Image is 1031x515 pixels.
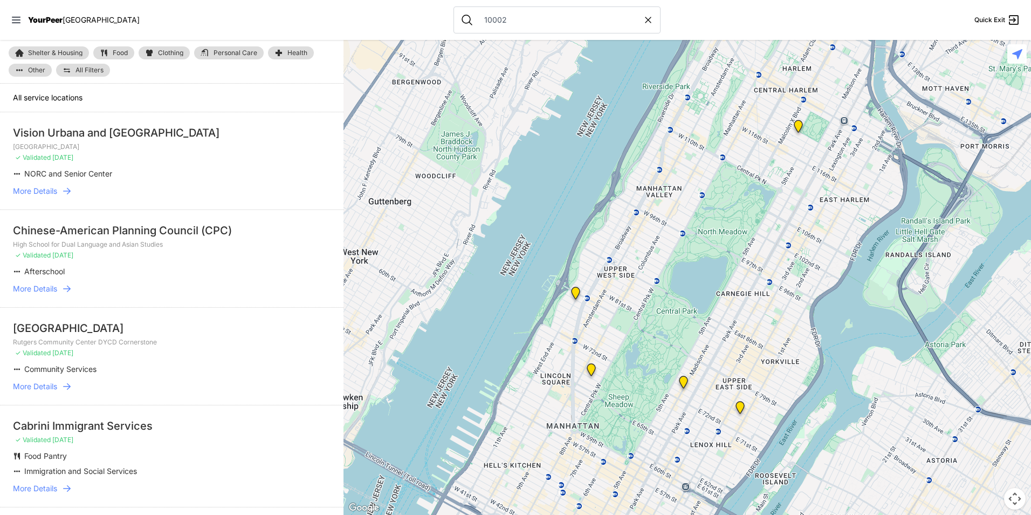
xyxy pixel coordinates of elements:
[194,46,264,59] a: Personal Care
[13,186,331,196] a: More Details
[13,143,331,151] p: [GEOGRAPHIC_DATA]
[139,46,190,59] a: Clothing
[13,283,331,294] a: More Details
[13,483,331,494] a: More Details
[24,267,65,276] span: Afterschool
[75,67,104,73] span: All Filters
[56,64,110,77] a: All Filters
[24,364,97,374] span: Community Services
[13,381,331,392] a: More Details
[13,125,331,140] div: Vision Urbana and [GEOGRAPHIC_DATA]
[28,67,45,73] span: Other
[13,186,57,196] span: More Details
[52,251,73,259] span: [DATE]
[9,46,89,59] a: Shelter & Housing
[15,251,51,259] span: ✓ Validated
[346,501,382,515] img: Google
[158,50,183,56] span: Clothing
[13,240,331,249] p: High School for Dual Language and Asian Studies
[13,93,83,102] span: All service locations
[13,283,57,294] span: More Details
[13,338,331,347] p: Rutgers Community Center DYCD Cornerstone
[52,436,73,444] span: [DATE]
[13,483,57,494] span: More Details
[15,153,51,161] span: ✓ Validated
[13,321,331,336] div: [GEOGRAPHIC_DATA]
[24,451,67,460] span: Food Pantry
[15,349,51,357] span: ✓ Validated
[15,436,51,444] span: ✓ Validated
[1004,488,1026,510] button: Map camera controls
[28,50,83,56] span: Shelter & Housing
[93,46,134,59] a: Food
[13,418,331,433] div: Cabrini Immigrant Services
[268,46,314,59] a: Health
[478,15,643,25] input: Search
[52,349,73,357] span: [DATE]
[113,50,128,56] span: Food
[13,223,331,238] div: Chinese-American Planning Council (CPC)
[346,501,382,515] a: Open this area in Google Maps (opens a new window)
[28,17,140,23] a: YourPeer[GEOGRAPHIC_DATA]
[974,16,1005,24] span: Quick Exit
[52,153,73,161] span: [DATE]
[24,466,137,476] span: Immigration and Social Services
[214,50,257,56] span: Personal Care
[28,15,63,24] span: YourPeer
[24,169,112,178] span: NORC and Senior Center
[13,381,57,392] span: More Details
[9,64,52,77] a: Other
[63,15,140,24] span: [GEOGRAPHIC_DATA]
[974,13,1020,26] a: Quick Exit
[287,50,307,56] span: Health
